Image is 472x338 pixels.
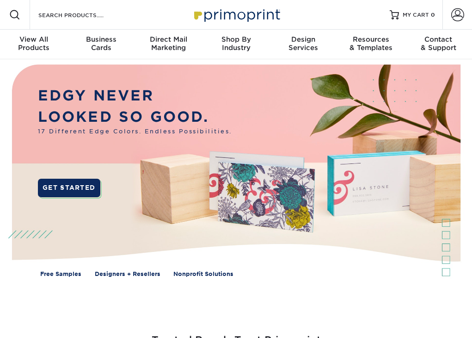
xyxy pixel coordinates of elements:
span: MY CART [403,11,429,19]
p: EDGY NEVER [38,85,232,106]
span: 17 Different Edge Colors. Endless Possibilities. [38,127,232,136]
span: Business [67,35,135,44]
a: Direct MailMarketing [135,30,202,59]
div: & Templates [337,35,405,52]
span: Direct Mail [135,35,202,44]
div: Services [270,35,337,52]
span: Shop By [202,35,270,44]
a: Contact& Support [405,30,472,59]
span: Contact [405,35,472,44]
span: Design [270,35,337,44]
a: Designers + Resellers [95,270,160,278]
a: Nonprofit Solutions [173,270,233,278]
a: Free Samples [40,270,81,278]
p: LOOKED SO GOOD. [38,106,232,128]
input: SEARCH PRODUCTS..... [37,9,128,20]
a: BusinessCards [67,30,135,59]
div: Marketing [135,35,202,52]
span: Resources [337,35,405,44]
a: Resources& Templates [337,30,405,59]
span: 0 [431,12,435,18]
a: Shop ByIndustry [202,30,270,59]
a: DesignServices [270,30,337,59]
div: Cards [67,35,135,52]
img: Primoprint [190,5,282,25]
div: & Support [405,35,472,52]
a: GET STARTED [38,179,100,197]
div: Industry [202,35,270,52]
